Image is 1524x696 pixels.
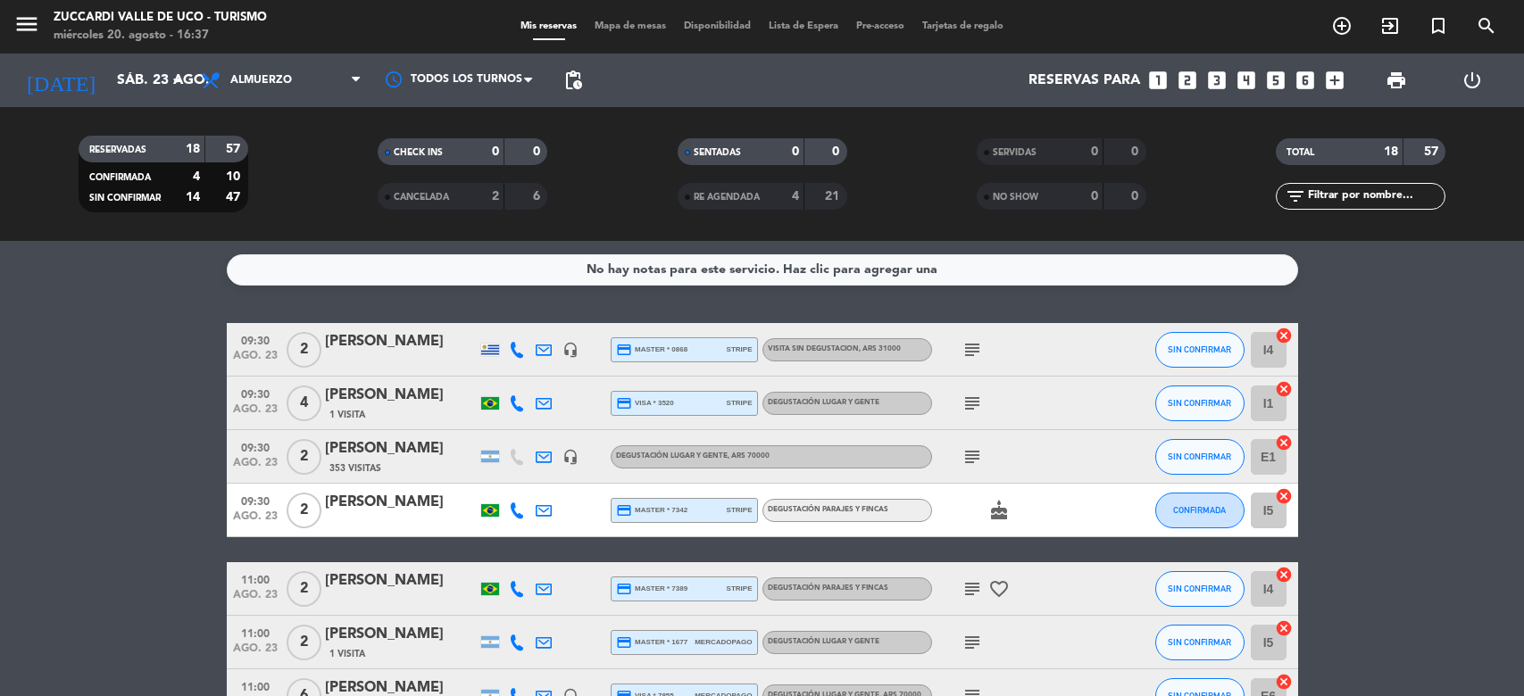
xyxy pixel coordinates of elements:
button: SIN CONFIRMAR [1155,385,1245,421]
div: [PERSON_NAME] [325,569,477,592]
span: 11:00 [233,622,278,642]
i: subject [962,632,983,653]
i: headset_mic [562,342,579,358]
strong: 6 [533,190,544,203]
span: pending_actions [562,70,584,91]
button: SIN CONFIRMAR [1155,571,1245,607]
i: headset_mic [562,449,579,465]
span: master * 0868 [616,342,688,358]
span: , ARS 70000 [728,452,770,460]
span: 2 [287,332,321,368]
div: miércoles 20. agosto - 16:37 [54,27,267,45]
i: power_settings_new [1462,70,1483,91]
i: cancel [1275,566,1293,584]
span: CANCELADA [394,193,449,202]
strong: 0 [792,145,799,158]
span: visa * 3520 [616,395,674,411]
span: 11:00 [233,568,278,589]
i: subject [962,339,983,360]
span: Mapa de mesas [586,21,675,31]
span: 11:00 [233,675,278,696]
span: Pre-acceso [847,21,913,31]
span: ago. 23 [233,642,278,663]
span: mercadopago [695,636,752,648]
strong: 21 [825,190,843,203]
i: looks_two [1176,69,1199,92]
span: master * 1677 [616,634,688,650]
i: looks_5 [1264,69,1287,92]
span: SIN CONFIRMAR [89,194,161,203]
span: ago. 23 [233,457,278,477]
div: LOG OUT [1435,54,1511,107]
span: Mis reservas [512,21,586,31]
span: RESERVADAS [89,145,146,154]
strong: 0 [492,145,499,158]
span: Degustación Lugar y Gente [768,638,879,645]
i: subject [962,393,983,414]
span: CONFIRMADA [89,173,151,182]
span: 4 [287,385,321,421]
i: filter_list [1285,186,1306,207]
span: ago. 23 [233,510,278,531]
span: print [1386,70,1407,91]
i: subject [962,446,983,468]
span: stripe [727,583,753,594]
div: [PERSON_NAME] [325,491,477,514]
strong: 57 [226,143,244,155]
i: credit_card [616,342,632,358]
i: cancel [1275,673,1293,691]
i: looks_4 [1235,69,1258,92]
strong: 47 [226,191,244,203]
span: SERVIDAS [993,148,1037,157]
span: 2 [287,493,321,528]
strong: 18 [186,143,200,155]
button: SIN CONFIRMAR [1155,332,1245,368]
i: menu [13,11,40,37]
span: 2 [287,625,321,660]
i: looks_6 [1294,69,1317,92]
i: credit_card [616,634,632,650]
strong: 2 [492,190,499,203]
i: cancel [1275,434,1293,452]
i: favorite_border [988,578,1010,600]
strong: 14 [186,191,200,203]
span: 1 Visita [329,408,365,422]
span: 353 Visitas [329,461,381,476]
button: CONFIRMADA [1155,493,1245,528]
span: Lista de Espera [760,21,847,31]
strong: 57 [1424,145,1442,158]
i: add_box [1323,69,1346,92]
span: Degustación Lugar y Gente [616,452,770,460]
strong: 0 [533,145,544,158]
div: [PERSON_NAME] [325,384,477,407]
i: turned_in_not [1428,15,1449,37]
span: CONFIRMADA [1173,505,1226,515]
span: Visita sin degustacion [768,345,901,352]
span: SIN CONFIRMAR [1168,344,1231,354]
i: [DATE] [13,61,108,100]
span: ago. 23 [233,403,278,424]
span: Reservas para [1028,72,1140,89]
span: SIN CONFIRMAR [1168,398,1231,408]
span: Tarjetas de regalo [913,21,1012,31]
span: stripe [727,504,753,516]
span: SIN CONFIRMAR [1168,584,1231,593]
span: NO SHOW [993,193,1038,202]
i: cancel [1275,487,1293,505]
span: 2 [287,571,321,607]
span: Degustación Parajes Y Fincas [768,506,888,513]
input: Filtrar por nombre... [1306,186,1445,206]
i: exit_to_app [1379,15,1401,37]
div: [PERSON_NAME] [325,330,477,353]
button: menu [13,11,40,44]
strong: 0 [832,145,843,158]
strong: 18 [1384,145,1398,158]
i: credit_card [616,502,632,518]
span: 09:30 [233,383,278,403]
span: Almuerzo [230,74,292,87]
div: No hay notas para este servicio. Haz clic para agregar una [587,260,937,280]
i: arrow_drop_down [166,70,187,91]
i: looks_one [1146,69,1170,92]
span: CHECK INS [394,148,443,157]
strong: 4 [792,190,799,203]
